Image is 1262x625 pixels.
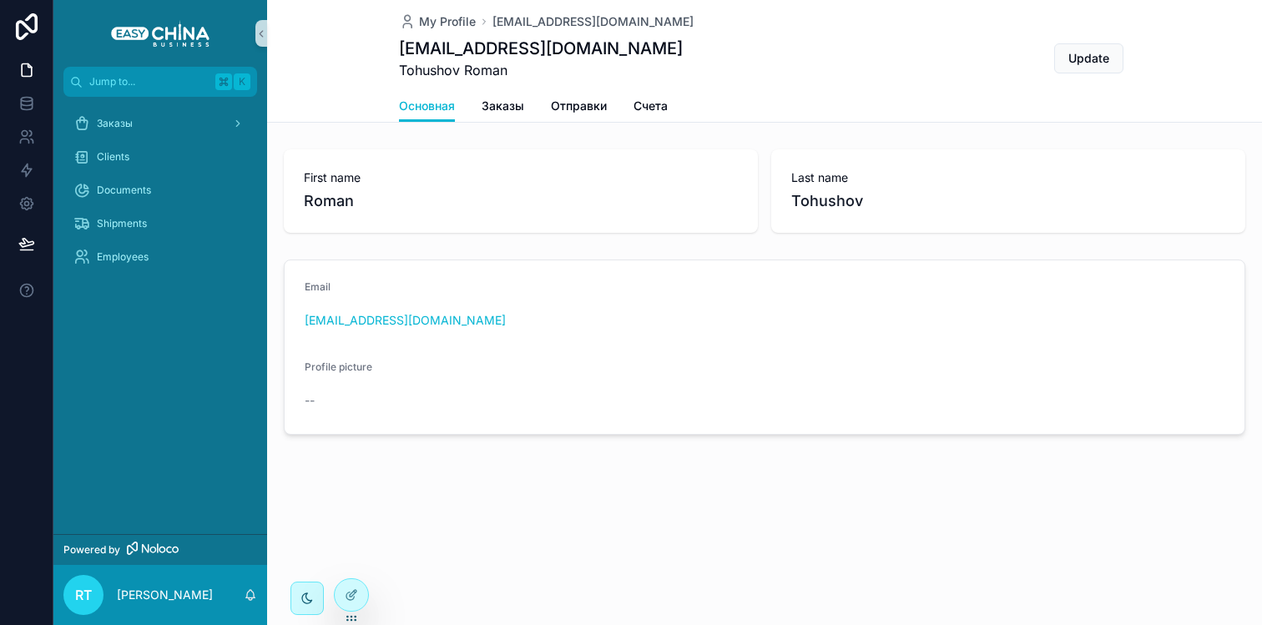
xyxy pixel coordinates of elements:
[482,98,524,114] span: Заказы
[53,97,267,294] div: scrollable content
[97,184,151,197] span: Documents
[304,189,738,213] span: Roman
[63,67,257,97] button: Jump to...K
[97,150,129,164] span: Clients
[63,108,257,139] a: Заказы
[399,60,683,80] span: Tohushov Roman
[482,91,524,124] a: Заказы
[89,75,209,88] span: Jump to...
[791,169,1225,186] span: Last name
[305,392,315,409] span: --
[305,280,331,293] span: Email
[63,142,257,172] a: Clients
[551,91,607,124] a: Отправки
[63,175,257,205] a: Documents
[63,209,257,239] a: Shipments
[305,312,506,329] a: [EMAIL_ADDRESS][DOMAIN_NAME]
[399,98,455,114] span: Основная
[791,189,1225,213] span: Tohushov
[97,117,133,130] span: Заказы
[235,75,249,88] span: K
[1068,50,1109,67] span: Update
[634,91,668,124] a: Счета
[1054,43,1123,73] button: Update
[305,360,372,373] span: Profile picture
[634,98,668,114] span: Счета
[97,250,149,264] span: Employees
[399,37,683,60] h1: [EMAIL_ADDRESS][DOMAIN_NAME]
[399,13,476,30] a: My Profile
[551,98,607,114] span: Отправки
[75,585,92,605] span: RT
[419,13,476,30] span: My Profile
[97,217,147,230] span: Shipments
[63,543,120,557] span: Powered by
[492,13,694,30] a: [EMAIL_ADDRESS][DOMAIN_NAME]
[53,534,267,565] a: Powered by
[111,20,209,47] img: App logo
[117,587,213,603] p: [PERSON_NAME]
[399,91,455,123] a: Основная
[304,169,738,186] span: First name
[63,242,257,272] a: Employees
